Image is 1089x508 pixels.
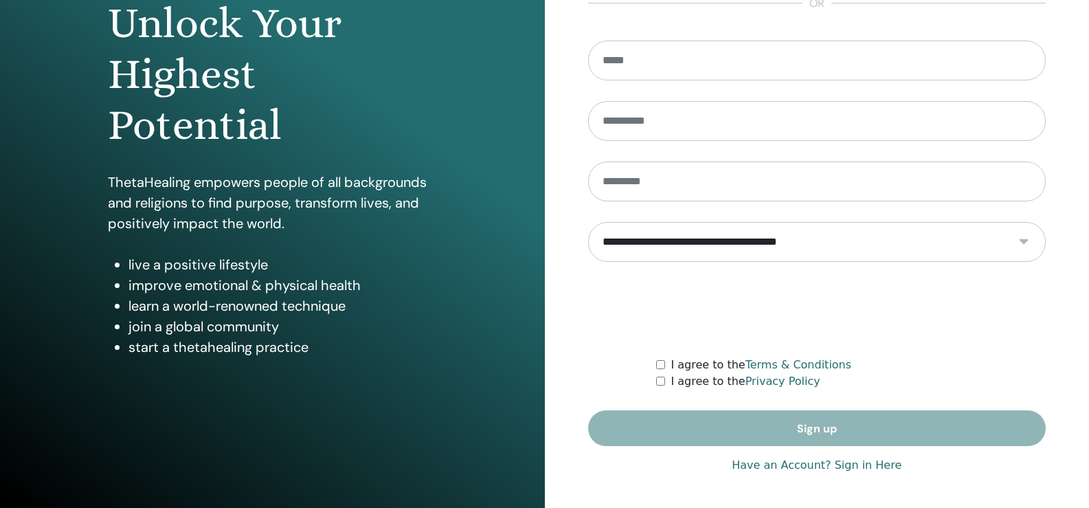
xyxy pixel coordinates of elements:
li: learn a world-renowned technique [128,296,436,316]
label: I agree to the [671,357,851,373]
li: improve emotional & physical health [128,275,436,296]
li: join a global community [128,316,436,337]
a: Privacy Policy [745,375,820,388]
label: I agree to the [671,373,820,390]
a: Have an Account? Sign in Here [732,457,901,474]
a: Terms & Conditions [745,358,851,371]
p: ThetaHealing empowers people of all backgrounds and religions to find purpose, transform lives, a... [108,172,436,234]
iframe: reCAPTCHA [712,283,921,336]
li: live a positive lifestyle [128,254,436,275]
li: start a thetahealing practice [128,337,436,357]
